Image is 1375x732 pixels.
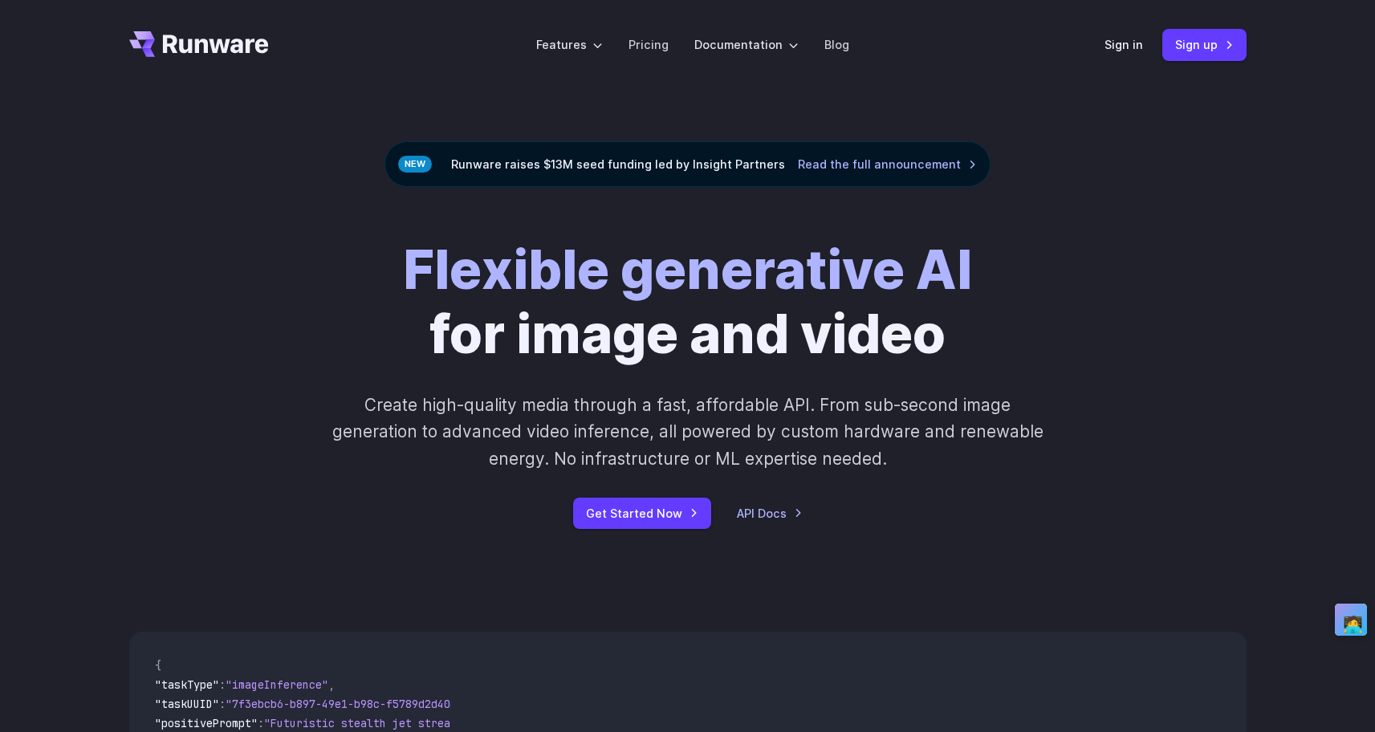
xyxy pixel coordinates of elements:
span: , [328,677,335,692]
a: Blog [824,35,849,54]
a: Go to / [129,31,269,57]
span: "positivePrompt" [155,716,258,730]
span: : [219,697,226,711]
span: { [155,658,161,673]
span: "imageInference" [226,677,328,692]
span: : [219,677,226,692]
a: Sign up [1162,29,1247,60]
a: Read the full announcement [798,155,977,173]
button: 🧑‍💻 [1343,612,1363,637]
h1: for image and video [403,238,972,366]
div: Runware raises $13M seed funding led by Insight Partners [384,141,991,187]
span: "Futuristic stealth jet streaking through a neon-lit cityscape with glowing purple exhaust" [264,716,848,730]
span: "taskType" [155,677,219,692]
span: : [258,716,264,730]
a: API Docs [737,504,803,523]
a: Get Started Now [573,498,711,529]
p: Create high-quality media through a fast, affordable API. From sub-second image generation to adv... [330,392,1045,472]
label: Documentation [694,35,799,54]
a: Pricing [629,35,669,54]
label: Features [536,35,603,54]
span: "taskUUID" [155,697,219,711]
strong: Flexible generative AI [403,238,972,302]
a: Sign in [1104,35,1143,54]
span: "7f3ebcb6-b897-49e1-b98c-f5789d2d40d7" [226,697,470,711]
